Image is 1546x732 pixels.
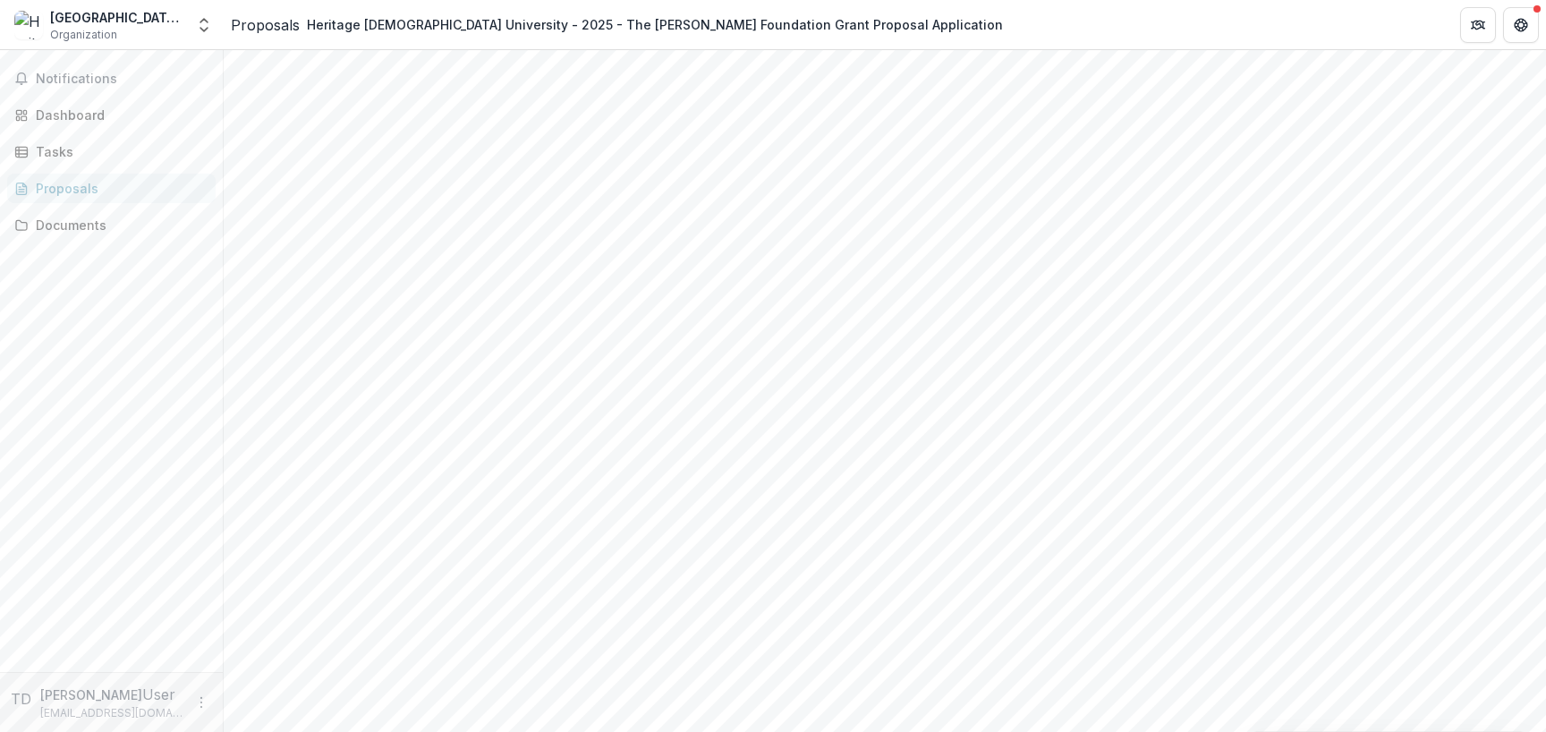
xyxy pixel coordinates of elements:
div: Documents [36,216,201,234]
button: Open entity switcher [191,7,217,43]
a: Dashboard [7,100,216,130]
a: Tasks [7,137,216,166]
p: User [142,684,175,705]
a: Documents [7,210,216,240]
p: [EMAIL_ADDRESS][DOMAIN_NAME] [40,705,183,721]
a: Proposals [231,14,300,36]
span: Organization [50,27,117,43]
nav: breadcrumb [231,12,1010,38]
a: Proposals [7,174,216,203]
button: More [191,692,212,713]
button: Partners [1460,7,1496,43]
button: Get Help [1503,7,1539,43]
div: [GEOGRAPHIC_DATA][DEMOGRAPHIC_DATA] [50,8,184,27]
p: [PERSON_NAME] [40,685,142,704]
button: Notifications [7,64,216,93]
div: Tammie Dial [11,688,33,710]
span: Notifications [36,72,208,87]
div: Dashboard [36,106,201,124]
img: Heritage Christian University [14,11,43,39]
div: Heritage [DEMOGRAPHIC_DATA] University - 2025 - The [PERSON_NAME] Foundation Grant Proposal Appli... [307,15,1003,34]
div: Proposals [36,179,201,198]
div: Tasks [36,142,201,161]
